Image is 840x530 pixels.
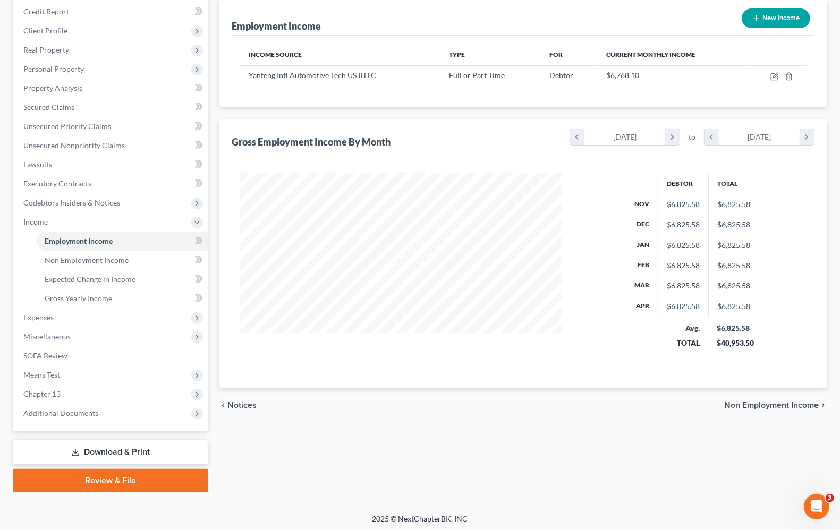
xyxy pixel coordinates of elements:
a: Unsecured Nonpriority Claims [15,136,208,155]
td: $6,825.58 [709,296,763,317]
div: $6,825.58 [667,219,700,230]
div: $6,825.58 [667,199,700,210]
a: Property Analysis [15,79,208,98]
span: Real Property [23,45,69,54]
td: $6,825.58 [709,255,763,276]
div: Employment Income [232,20,321,32]
span: Unsecured Nonpriority Claims [23,141,125,150]
div: Gross Employment Income By Month [232,135,391,148]
th: Dec [626,215,658,235]
span: SOFA Review [23,351,67,360]
span: 3 [826,494,834,502]
span: Lawsuits [23,160,52,169]
span: Executory Contracts [23,179,91,188]
button: Non Employment Income chevron_right [724,401,827,409]
div: [DATE] [584,129,666,145]
div: $40,953.50 [717,338,754,348]
iframe: Intercom live chat [804,494,829,519]
th: Feb [626,255,658,276]
i: chevron_right [665,129,680,145]
th: Debtor [658,173,709,194]
button: New Income [742,8,810,28]
span: Unsecured Priority Claims [23,122,111,131]
span: Employment Income [45,236,113,245]
th: Nov [626,194,658,215]
span: Expenses [23,313,54,322]
th: Jan [626,235,658,255]
td: $6,825.58 [709,276,763,296]
a: Lawsuits [15,155,208,174]
a: Download & Print [13,440,208,465]
span: Non Employment Income [724,401,819,409]
a: Secured Claims [15,98,208,117]
span: Yanfeng Intl Automotive Tech US II LLC [249,71,376,80]
a: Unsecured Priority Claims [15,117,208,136]
span: Full or Part Time [449,71,505,80]
i: chevron_left [705,129,719,145]
span: Expected Change in Income [45,275,135,284]
div: $6,825.58 [717,323,754,334]
td: $6,825.58 [709,194,763,215]
span: Means Test [23,370,60,379]
div: $6,825.58 [667,301,700,312]
span: Personal Property [23,64,84,73]
a: Expected Change in Income [36,270,208,289]
span: Additional Documents [23,408,98,417]
i: chevron_left [570,129,584,145]
span: $6,768.10 [606,71,639,80]
div: Avg. [667,323,700,334]
div: $6,825.58 [667,280,700,291]
a: Employment Income [36,232,208,251]
div: TOTAL [667,338,700,348]
span: For [550,50,563,58]
div: [DATE] [719,129,800,145]
span: Chapter 13 [23,389,61,398]
th: Apr [626,296,658,317]
span: Debtor [550,71,574,80]
th: Total [709,173,763,194]
td: $6,825.58 [709,215,763,235]
i: chevron_right [800,129,814,145]
span: Secured Claims [23,102,74,112]
span: Current Monthly Income [606,50,695,58]
button: chevron_left Notices [219,401,257,409]
span: Notices [227,401,257,409]
i: chevron_left [219,401,227,409]
span: Income [23,217,48,226]
td: $6,825.58 [709,235,763,255]
i: chevron_right [819,401,827,409]
span: Non Employment Income [45,255,129,264]
div: $6,825.58 [667,240,700,251]
a: Credit Report [15,2,208,21]
a: Gross Yearly Income [36,289,208,308]
a: SOFA Review [15,346,208,365]
th: Mar [626,276,658,296]
a: Review & File [13,469,208,492]
span: Codebtors Insiders & Notices [23,198,120,207]
span: Miscellaneous [23,332,71,341]
span: Income Source [249,50,302,58]
span: Credit Report [23,7,69,16]
span: Gross Yearly Income [45,294,112,303]
a: Executory Contracts [15,174,208,193]
div: $6,825.58 [667,260,700,271]
span: to [689,132,695,142]
span: Property Analysis [23,83,82,92]
a: Non Employment Income [36,251,208,270]
span: Type [449,50,465,58]
span: Client Profile [23,26,67,35]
